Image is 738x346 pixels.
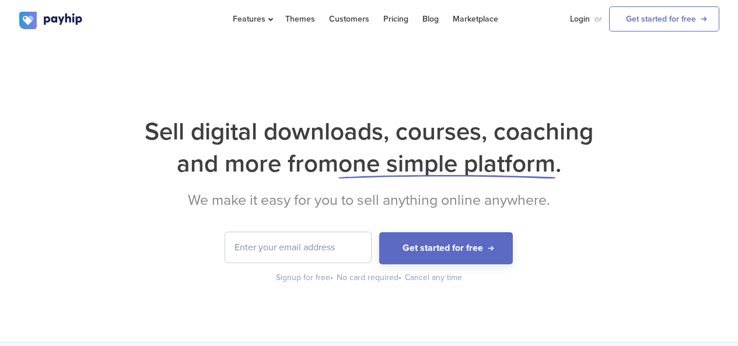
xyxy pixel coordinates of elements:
[609,6,719,32] a: Get started for free
[337,272,403,284] div: No card required
[19,12,83,29] img: logo.svg
[19,191,719,209] h2: We make it easy for you to sell anything online anywhere.
[225,232,371,263] input: Enter your email address
[405,272,462,284] div: Cancel any time
[233,14,271,24] span: Features
[276,272,334,284] div: Signup for free
[330,272,333,282] span: •
[338,149,555,179] span: one simple platform
[398,272,401,282] span: •
[379,232,513,264] button: Get started for free
[19,116,719,180] h1: Sell digital downloads, courses, coaching and more from
[555,149,561,179] span: .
